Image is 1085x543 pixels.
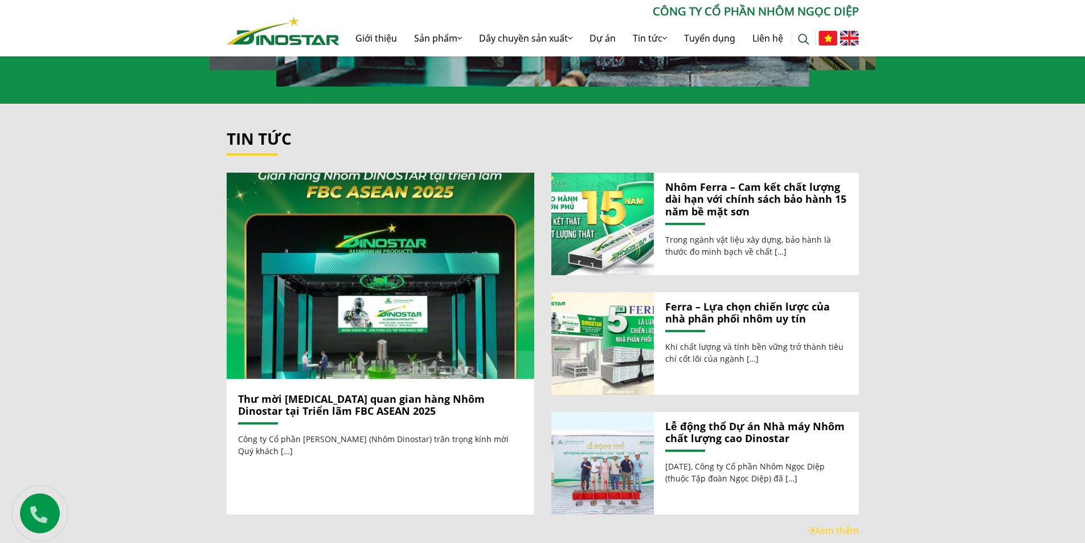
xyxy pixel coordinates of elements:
[665,341,847,365] p: Khi chất lượng và tính bền vững trở thành tiêu chí cốt lõi của ngành […]
[227,128,292,149] a: Tin tức
[551,292,654,395] a: Ferra – Lựa chọn chiến lược của nhà phân phối nhôm uy tín
[840,31,859,46] img: English
[551,412,653,515] img: Lễ động thổ Dự án Nhà máy Nhôm chất lượng cao Dinostar
[227,173,534,379] a: Thư mời tham quan gian hàng Nhôm Dinostar tại Triển lãm FBC ASEAN 2025
[665,301,847,325] a: Ferra – Lựa chọn chiến lược của nhà phân phối nhôm uy tín
[665,460,847,484] p: [DATE], Công ty Cổ phần Nhôm Ngọc Diệp (thuộc Tập đoàn Ngọc Diệp) đã […]
[675,20,744,56] a: Tuyển dụng
[238,433,523,457] p: Công ty Cổ phần [PERSON_NAME] (Nhôm Dinostar) trân trọng kính mời Quý khách […]
[238,392,485,418] a: Thư mời [MEDICAL_DATA] quan gian hàng Nhôm Dinostar tại Triển lãm FBC ASEAN 2025
[551,173,653,275] img: Nhôm Ferra – Cam kết chất lượng dài hạn với chính sách bảo hành 15 năm bề mặt sơn
[665,181,847,218] a: Nhôm Ferra – Cam kết chất lượng dài hạn với chính sách bảo hành 15 năm bề mặt sơn
[665,234,847,258] p: Trong ngành vật liệu xây dựng, bảo hành là thước đo minh bạch về chất […]
[227,14,339,44] a: Nhôm Dinostar
[807,524,859,537] a: Xem thêm
[818,31,837,46] img: Tiếng Việt
[551,173,654,275] a: Nhôm Ferra – Cam kết chất lượng dài hạn với chính sách bảo hành 15 năm bề mặt sơn
[798,34,809,45] img: search
[551,292,653,395] img: Ferra – Lựa chọn chiến lược của nhà phân phối nhôm uy tín
[624,20,675,56] a: Tin tức
[581,20,624,56] a: Dự án
[551,412,654,515] a: Lễ động thổ Dự án Nhà máy Nhôm chất lượng cao Dinostar
[339,3,859,20] p: CÔNG TY CỔ PHẦN NHÔM NGỌC DIỆP
[744,20,792,56] a: Liên hệ
[406,20,470,56] a: Sản phẩm
[665,420,847,445] a: Lễ động thổ Dự án Nhà máy Nhôm chất lượng cao Dinostar
[347,20,406,56] a: Giới thiệu
[227,17,339,45] img: Nhôm Dinostar
[470,20,581,56] a: Dây chuyền sản xuất
[226,173,534,379] img: Thư mời tham quan gian hàng Nhôm Dinostar tại Triển lãm FBC ASEAN 2025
